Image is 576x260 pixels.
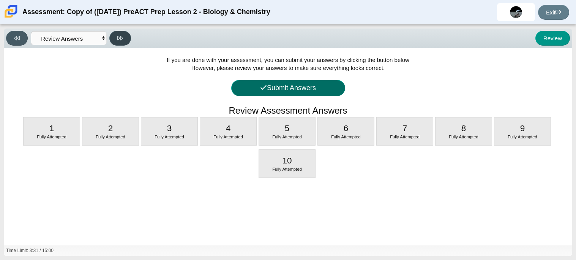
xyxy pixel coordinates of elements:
span: Fully Attempted [272,135,302,139]
span: 1 [49,124,54,133]
img: crisdielys.rosadoz.MIVT56 [510,6,522,18]
span: 6 [344,124,349,133]
div: Assessment: Copy of ([DATE]) PreACT Prep Lesson 2 - Biology & Chemistry [22,3,270,21]
span: 5 [285,124,290,133]
span: 9 [520,124,525,133]
span: Fully Attempted [155,135,184,139]
span: Fully Attempted [96,135,125,139]
div: Time Limit: 3:31 / 15:00 [6,247,54,254]
span: Fully Attempted [449,135,478,139]
span: Fully Attempted [331,135,361,139]
span: 4 [226,124,231,133]
span: Fully Attempted [37,135,66,139]
span: Fully Attempted [390,135,420,139]
a: Exit [538,5,569,20]
h1: Review Assessment Answers [229,104,347,117]
span: 8 [461,124,466,133]
button: Submit Answers [231,80,345,96]
span: 3 [167,124,172,133]
span: If you are done with your assessment, you can submit your answers by clicking the button below Ho... [167,57,409,71]
a: Carmen School of Science & Technology [3,14,19,21]
span: Fully Attempted [508,135,537,139]
span: Fully Attempted [213,135,243,139]
span: 7 [402,124,407,133]
span: 10 [282,156,292,165]
button: Review [535,31,570,46]
span: 2 [108,124,113,133]
img: Carmen School of Science & Technology [3,3,19,19]
span: Fully Attempted [272,167,302,171]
